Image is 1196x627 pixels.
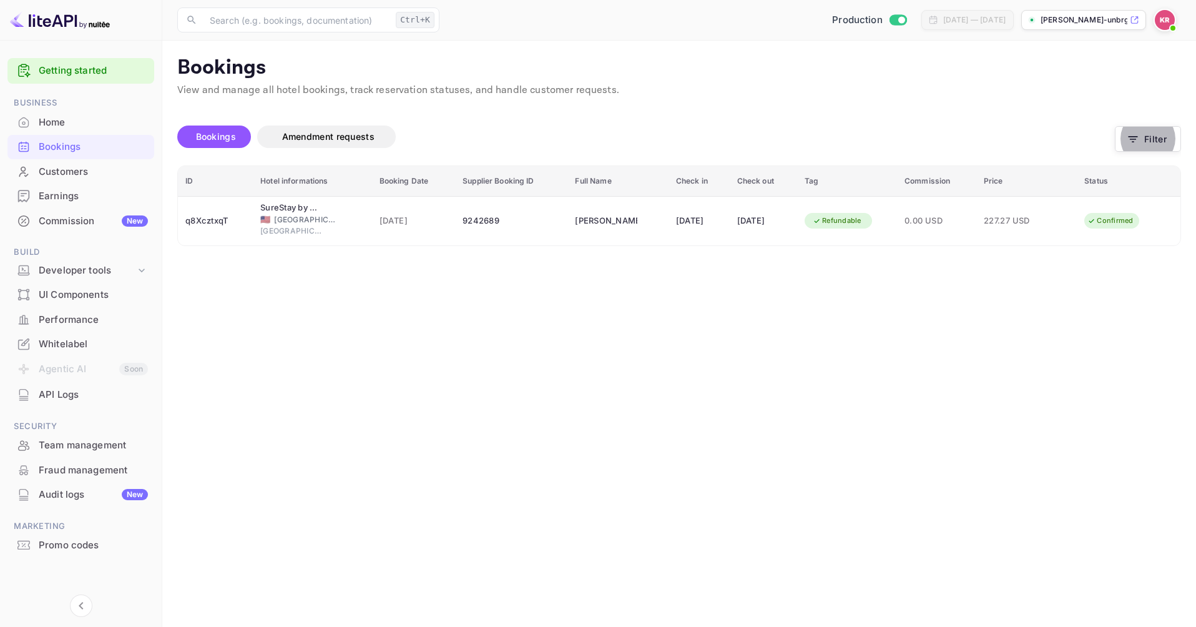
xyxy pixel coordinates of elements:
a: Getting started [39,64,148,78]
div: Jordan Hayes [575,211,637,231]
a: API Logs [7,383,154,406]
th: Commission [897,166,976,197]
div: Home [7,111,154,135]
div: Promo codes [7,533,154,558]
span: [GEOGRAPHIC_DATA] [274,214,336,225]
div: Fraud management [7,458,154,483]
span: Bookings [196,131,236,142]
div: Earnings [39,189,148,204]
div: Team management [7,433,154,458]
th: Price [976,166,1077,197]
img: LiteAPI logo [10,10,110,30]
span: Production [832,13,883,27]
th: ID [178,166,253,197]
div: API Logs [7,383,154,407]
div: Whitelabel [39,337,148,352]
th: Full Name [567,166,668,197]
img: Kobus Roux [1155,10,1175,30]
p: Bookings [177,56,1181,81]
a: Promo codes [7,533,154,556]
div: [DATE] — [DATE] [943,14,1006,26]
table: booking table [178,166,1180,245]
th: Supplier Booking ID [455,166,567,197]
div: Getting started [7,58,154,84]
span: United States of America [260,215,270,224]
th: Tag [797,166,897,197]
div: Confirmed [1079,213,1141,229]
p: View and manage all hotel bookings, track reservation statuses, and handle customer requests. [177,83,1181,98]
div: UI Components [39,288,148,302]
div: Audit logs [39,488,148,502]
div: [DATE] [737,211,790,231]
div: Audit logsNew [7,483,154,507]
div: account-settings tabs [177,126,1115,148]
a: Performance [7,308,154,331]
p: [PERSON_NAME]-unbrg.[PERSON_NAME]... [1041,14,1127,26]
div: Promo codes [39,538,148,553]
button: Collapse navigation [70,595,92,617]
div: SureStay by Best Western San Francisco Marina District [260,202,323,214]
div: Bookings [39,140,148,154]
a: Customers [7,160,154,183]
span: Build [7,245,154,259]
span: [GEOGRAPHIC_DATA] [260,225,323,237]
div: Performance [39,313,148,327]
div: API Logs [39,388,148,402]
th: Status [1077,166,1180,197]
a: Fraud management [7,458,154,481]
a: Bookings [7,135,154,158]
div: Ctrl+K [396,12,434,28]
span: Security [7,420,154,433]
th: Check out [730,166,797,197]
span: 0.00 USD [904,214,969,228]
div: CommissionNew [7,209,154,234]
div: Customers [7,160,154,184]
div: [DATE] [676,211,722,231]
div: q8XcztxqT [185,211,245,231]
div: 9242689 [463,211,560,231]
div: New [122,215,148,227]
div: UI Components [7,283,154,307]
a: Earnings [7,184,154,207]
div: Home [39,116,148,130]
div: Whitelabel [7,332,154,357]
div: Team management [39,438,148,453]
span: 227.27 USD [984,214,1046,228]
div: Customers [39,165,148,179]
a: Team management [7,433,154,457]
div: Commission [39,214,148,229]
div: Fraud management [39,463,148,478]
a: Home [7,111,154,134]
a: Audit logsNew [7,483,154,506]
div: Performance [7,308,154,332]
a: UI Components [7,283,154,306]
th: Check in [669,166,730,197]
a: Whitelabel [7,332,154,355]
div: New [122,489,148,500]
span: Marketing [7,520,154,533]
div: Switch to Sandbox mode [827,13,911,27]
div: Earnings [7,184,154,209]
span: Amendment requests [282,131,375,142]
th: Hotel informations [253,166,371,197]
div: Developer tools [39,264,135,278]
span: [DATE] [380,214,448,228]
div: Refundable [805,213,870,229]
div: Developer tools [7,260,154,282]
span: Business [7,96,154,110]
button: Filter [1115,126,1181,152]
input: Search (e.g. bookings, documentation) [202,7,391,32]
div: Bookings [7,135,154,159]
a: CommissionNew [7,209,154,232]
th: Booking Date [372,166,456,197]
